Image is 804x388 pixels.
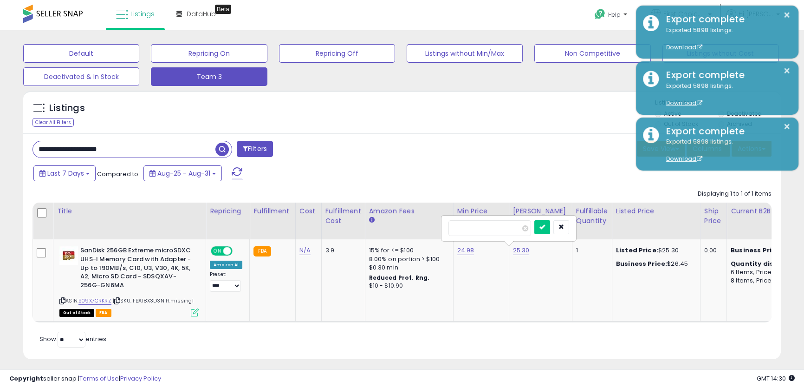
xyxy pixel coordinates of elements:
[325,246,358,255] div: 3.9
[151,67,267,86] button: Team 3
[666,43,702,51] a: Download
[299,206,318,216] div: Cost
[731,259,798,268] b: Quantity discounts
[576,246,605,255] div: 1
[513,246,530,255] a: 25.30
[23,67,139,86] button: Deactivated & In Stock
[594,8,606,20] i: Get Help
[97,170,140,178] span: Compared to:
[33,165,96,181] button: Last 7 Days
[659,26,791,52] div: Exported 5898 listings.
[704,246,720,255] div: 0.00
[47,169,84,178] span: Last 7 Days
[616,259,667,268] b: Business Price:
[616,260,693,268] div: $26.45
[616,206,696,216] div: Listed Price
[698,190,772,198] div: Displaying 1 to 1 of 1 items
[659,82,791,108] div: Exported 5898 listings.
[57,206,202,216] div: Title
[32,118,74,127] div: Clear All Filters
[59,309,94,317] span: All listings that are currently out of stock and unavailable for purchase on Amazon
[215,5,231,14] div: Tooltip anchor
[369,282,446,290] div: $10 - $10.90
[369,255,446,263] div: 8.00% on portion > $100
[143,165,222,181] button: Aug-25 - Aug-31
[130,9,155,19] span: Listings
[212,247,223,255] span: ON
[210,271,242,292] div: Preset:
[666,99,702,107] a: Download
[666,155,702,163] a: Download
[151,44,267,63] button: Repricing On
[369,263,446,272] div: $0.30 min
[157,169,210,178] span: Aug-25 - Aug-31
[187,9,216,19] span: DataHub
[49,102,85,115] h5: Listings
[757,374,795,383] span: 2025-09-8 14:30 GMT
[659,68,791,82] div: Export complete
[96,309,111,317] span: FBA
[457,206,505,216] div: Min Price
[23,44,139,63] button: Default
[783,65,791,77] button: ×
[120,374,161,383] a: Privacy Policy
[783,121,791,132] button: ×
[299,246,311,255] a: N/A
[113,297,194,304] span: | SKU: FBA18X3D3N1H.missing1
[659,125,791,138] div: Export complete
[80,246,193,292] b: SanDisk 256GB Extreme microSDXC UHS-I Memory Card with Adapter - Up to 190MB/s, C10, U3, V30, 4K,...
[457,246,474,255] a: 24.98
[659,138,791,164] div: Exported 5898 listings.
[9,374,43,383] strong: Copyright
[369,274,430,282] b: Reduced Prof. Rng.
[369,216,375,224] small: Amazon Fees.
[59,246,78,265] img: 41l9Z4JSexL._SL40_.jpg
[253,246,271,256] small: FBA
[576,206,608,226] div: Fulfillable Quantity
[325,206,361,226] div: Fulfillment Cost
[369,206,449,216] div: Amazon Fees
[513,206,568,216] div: [PERSON_NAME]
[253,206,291,216] div: Fulfillment
[616,246,693,255] div: $25.30
[616,246,658,255] b: Listed Price:
[279,44,395,63] button: Repricing Off
[783,9,791,21] button: ×
[79,374,119,383] a: Terms of Use
[59,246,199,315] div: ASIN:
[78,297,111,305] a: B09X7CRKRZ
[39,335,106,343] span: Show: entries
[369,246,446,255] div: 15% for <= $100
[407,44,523,63] button: Listings without Min/Max
[587,1,636,30] a: Help
[210,206,246,216] div: Repricing
[731,246,782,255] b: Business Price:
[534,44,650,63] button: Non Competitive
[231,247,246,255] span: OFF
[9,375,161,383] div: seller snap | |
[659,13,791,26] div: Export complete
[608,11,621,19] span: Help
[704,206,723,226] div: Ship Price
[237,141,273,157] button: Filters
[210,261,242,269] div: Amazon AI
